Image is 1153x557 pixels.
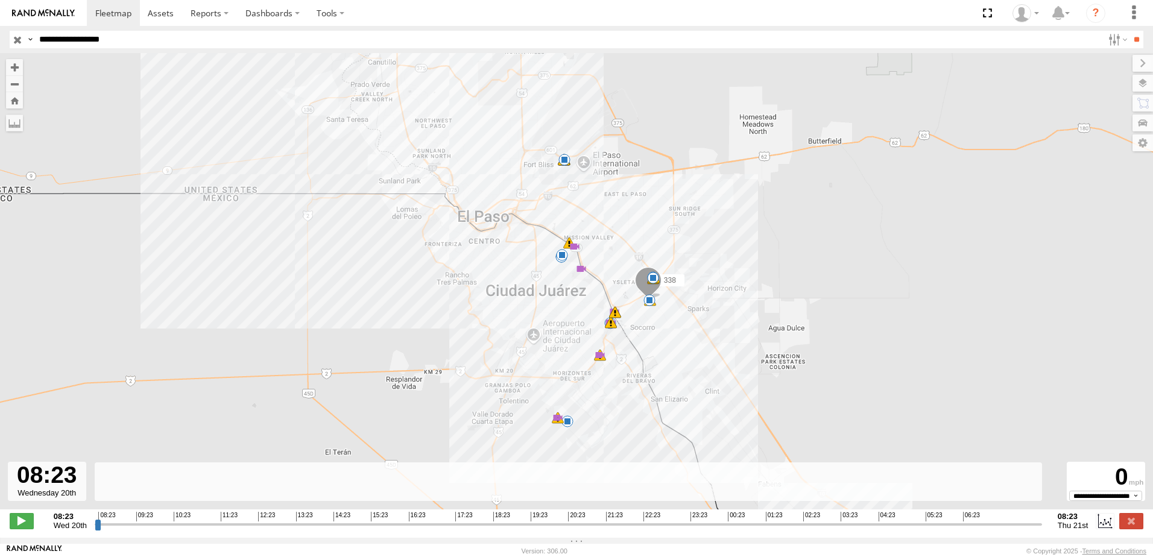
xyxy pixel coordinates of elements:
[6,75,23,92] button: Zoom out
[803,512,820,521] span: 02:23
[54,521,87,530] span: Wed 20th Aug 2025
[296,512,313,521] span: 13:23
[258,512,275,521] span: 12:23
[926,512,943,521] span: 05:23
[1132,134,1153,151] label: Map Settings
[1058,521,1088,530] span: Thu 21st Aug 2025
[841,512,858,521] span: 03:23
[6,92,23,109] button: Zoom Home
[1082,547,1146,555] a: Terms and Conditions
[7,545,62,557] a: Visit our Website
[766,512,783,521] span: 01:23
[371,512,388,521] span: 15:23
[1008,4,1043,22] div: omar hernandez
[6,115,23,131] label: Measure
[608,306,621,318] div: 6
[1104,31,1129,48] label: Search Filter Options
[963,512,980,521] span: 06:23
[606,512,623,521] span: 21:23
[1026,547,1146,555] div: © Copyright 2025 -
[6,59,23,75] button: Zoom in
[409,512,426,521] span: 16:23
[643,512,660,521] span: 22:23
[455,512,472,521] span: 17:23
[12,9,75,17] img: rand-logo.svg
[879,512,896,521] span: 04:23
[561,415,573,427] div: 12
[10,513,34,529] label: Play/Stop
[54,512,87,521] strong: 08:23
[563,237,575,249] div: 6
[690,512,707,521] span: 23:23
[98,512,115,521] span: 08:23
[174,512,191,521] span: 10:23
[221,512,238,521] span: 11:23
[1119,513,1143,529] label: Close
[664,276,676,285] span: 338
[136,512,153,521] span: 09:23
[333,512,350,521] span: 14:23
[552,412,564,424] div: 11
[1086,4,1105,23] i: ?
[568,512,585,521] span: 20:23
[1058,512,1088,521] strong: 08:23
[531,512,548,521] span: 19:23
[493,512,510,521] span: 18:23
[25,31,35,48] label: Search Query
[1069,464,1143,491] div: 0
[728,512,745,521] span: 00:23
[522,547,567,555] div: Version: 306.00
